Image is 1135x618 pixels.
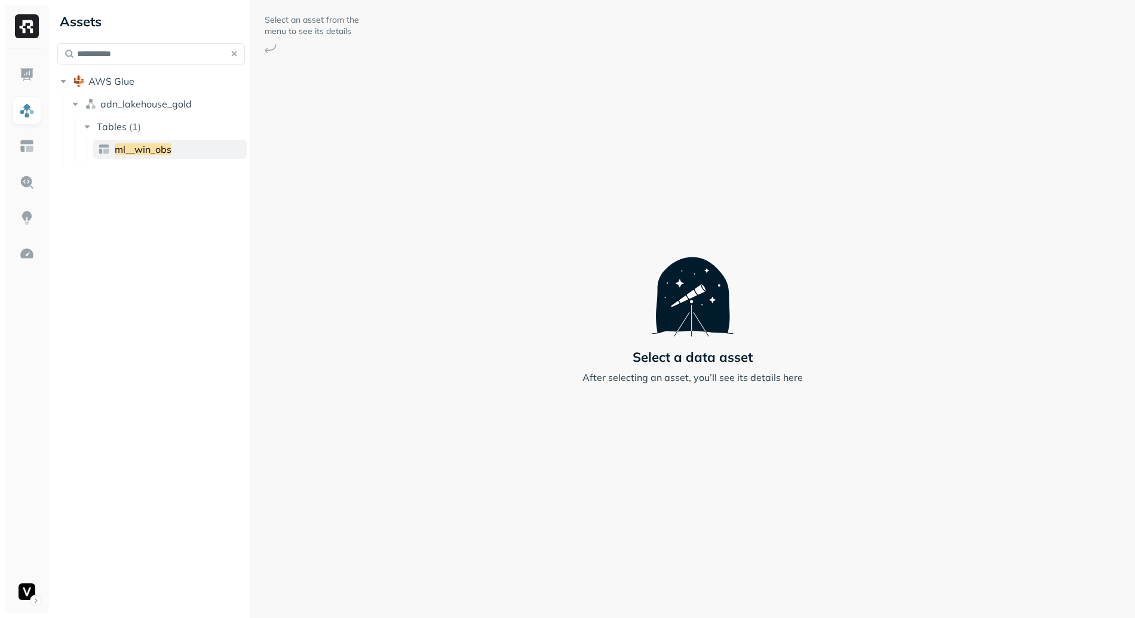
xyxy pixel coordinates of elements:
[97,121,127,133] span: Tables
[265,14,360,37] p: Select an asset from the menu to see its details
[100,98,192,110] span: adn_lakehouse_gold
[19,246,35,262] img: Optimization
[81,117,246,136] button: Tables(1)
[19,174,35,190] img: Query Explorer
[19,139,35,154] img: Asset Explorer
[73,75,85,87] img: root
[265,44,277,53] img: Arrow
[85,98,97,110] img: namespace
[57,72,245,91] button: AWS Glue
[19,103,35,118] img: Assets
[19,583,35,600] img: Voodoo
[129,121,141,133] p: ( 1 )
[57,12,245,31] div: Assets
[69,94,246,113] button: adn_lakehouse_gold
[15,14,39,38] img: Ryft
[19,67,35,82] img: Dashboard
[19,210,35,226] img: Insights
[93,140,247,159] a: ml__win_obs
[115,143,171,155] span: ml__win_obs
[98,143,110,155] img: table
[582,370,803,385] p: After selecting an asset, you’ll see its details here
[652,233,734,336] img: Telescope
[633,349,753,365] p: Select a data asset
[88,75,134,87] span: AWS Glue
